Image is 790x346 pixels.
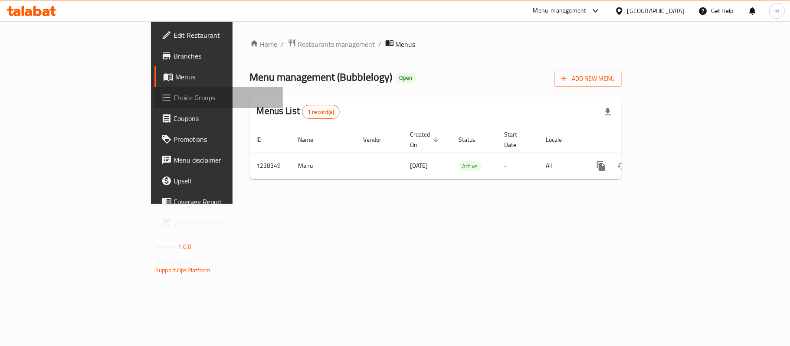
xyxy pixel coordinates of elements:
span: Coupons [174,113,276,124]
button: more [591,156,612,176]
div: Export file [597,101,618,122]
span: Get support on: [155,256,195,267]
a: Edit Restaurant [154,25,283,46]
a: Choice Groups [154,87,283,108]
span: [DATE] [410,160,428,171]
span: Restaurants management [298,39,375,49]
li: / [379,39,382,49]
td: All [539,153,584,179]
span: Grocery Checklist [174,217,276,228]
span: Name [298,134,325,145]
span: Choice Groups [174,92,276,103]
span: Menu management ( Bubblelogy ) [250,67,393,87]
span: Active [459,161,481,171]
span: Menus [175,72,276,82]
span: 1 record(s) [302,108,339,116]
a: Branches [154,46,283,66]
td: Menu [292,153,357,179]
span: Coverage Report [174,196,276,207]
button: Add New Menu [554,71,622,87]
span: Open [396,74,416,82]
span: Add New Menu [561,73,615,84]
th: Actions [584,127,681,153]
a: Restaurants management [288,39,375,50]
span: Branches [174,51,276,61]
span: Status [459,134,487,145]
span: m [774,6,780,16]
div: [GEOGRAPHIC_DATA] [627,6,685,16]
h2: Menus List [257,104,340,119]
a: Support.OpsPlatform [155,264,210,276]
div: Total records count [302,105,340,119]
span: Start Date [505,129,529,150]
td: - [498,153,539,179]
a: Coverage Report [154,191,283,212]
span: Upsell [174,176,276,186]
span: Created On [410,129,442,150]
span: Version: [155,241,177,252]
nav: breadcrumb [250,39,622,50]
a: Menus [154,66,283,87]
a: Menu disclaimer [154,150,283,170]
span: Edit Restaurant [174,30,276,40]
span: Promotions [174,134,276,144]
span: ID [257,134,273,145]
span: 1.0.0 [178,241,191,252]
div: Menu-management [533,6,587,16]
span: Locale [546,134,574,145]
span: Vendor [364,134,393,145]
a: Grocery Checklist [154,212,283,233]
table: enhanced table [250,127,681,180]
span: Menu disclaimer [174,155,276,165]
button: Change Status [612,156,633,176]
a: Upsell [154,170,283,191]
a: Coupons [154,108,283,129]
div: Open [396,73,416,83]
a: Promotions [154,129,283,150]
span: Menus [396,39,416,49]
